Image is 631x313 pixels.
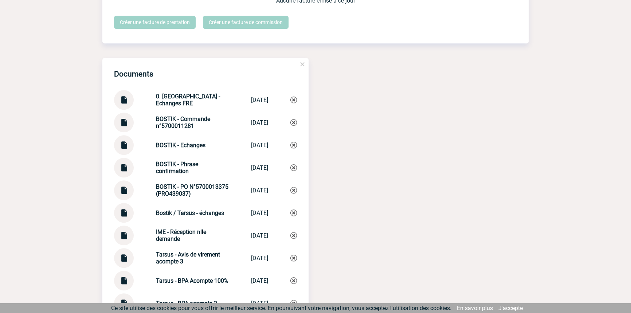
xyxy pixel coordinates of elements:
[290,232,297,239] img: Supprimer
[290,277,297,284] img: Supprimer
[251,97,268,103] div: [DATE]
[156,183,228,197] strong: BOSTIK - PO N°5700013375 (PRO439037)
[251,187,268,194] div: [DATE]
[156,161,198,175] strong: BOSTIK - Phrase confirmation
[251,232,268,239] div: [DATE]
[290,164,297,171] img: Supprimer
[290,300,297,306] img: Supprimer
[156,93,220,107] strong: 0. [GEOGRAPHIC_DATA] - Echanges FRE
[156,228,206,242] strong: IME - Réception nlle demande
[156,142,205,149] strong: BOSTIK - Echanges
[290,142,297,148] img: Supprimer
[251,142,268,149] div: [DATE]
[251,255,268,262] div: [DATE]
[251,277,268,284] div: [DATE]
[156,277,228,284] strong: Tarsus - BPA Acompte 100%
[290,97,297,103] img: Supprimer
[111,305,451,312] span: Ce site utilise des cookies pour vous offrir le meilleur service. En poursuivant votre navigation...
[498,305,523,312] a: J'accepte
[299,61,306,67] img: close.png
[203,16,289,29] a: Créer une facture de commission
[290,210,297,216] img: Supprimer
[156,300,217,307] strong: Tarsus - BPA acompte 2
[251,164,268,171] div: [DATE]
[156,251,220,265] strong: Tarsus - Avis de virement acompte 3
[251,119,268,126] div: [DATE]
[290,255,297,261] img: Supprimer
[114,70,153,78] h4: Documents
[290,187,297,193] img: Supprimer
[114,16,196,29] a: Créer une facture de prestation
[290,119,297,126] img: Supprimer
[156,210,224,216] strong: Bostik / Tarsus - échanges
[457,305,493,312] a: En savoir plus
[251,210,268,216] div: [DATE]
[156,116,210,129] strong: BOSTIK - Commande n°5700011281
[251,300,268,307] div: [DATE]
